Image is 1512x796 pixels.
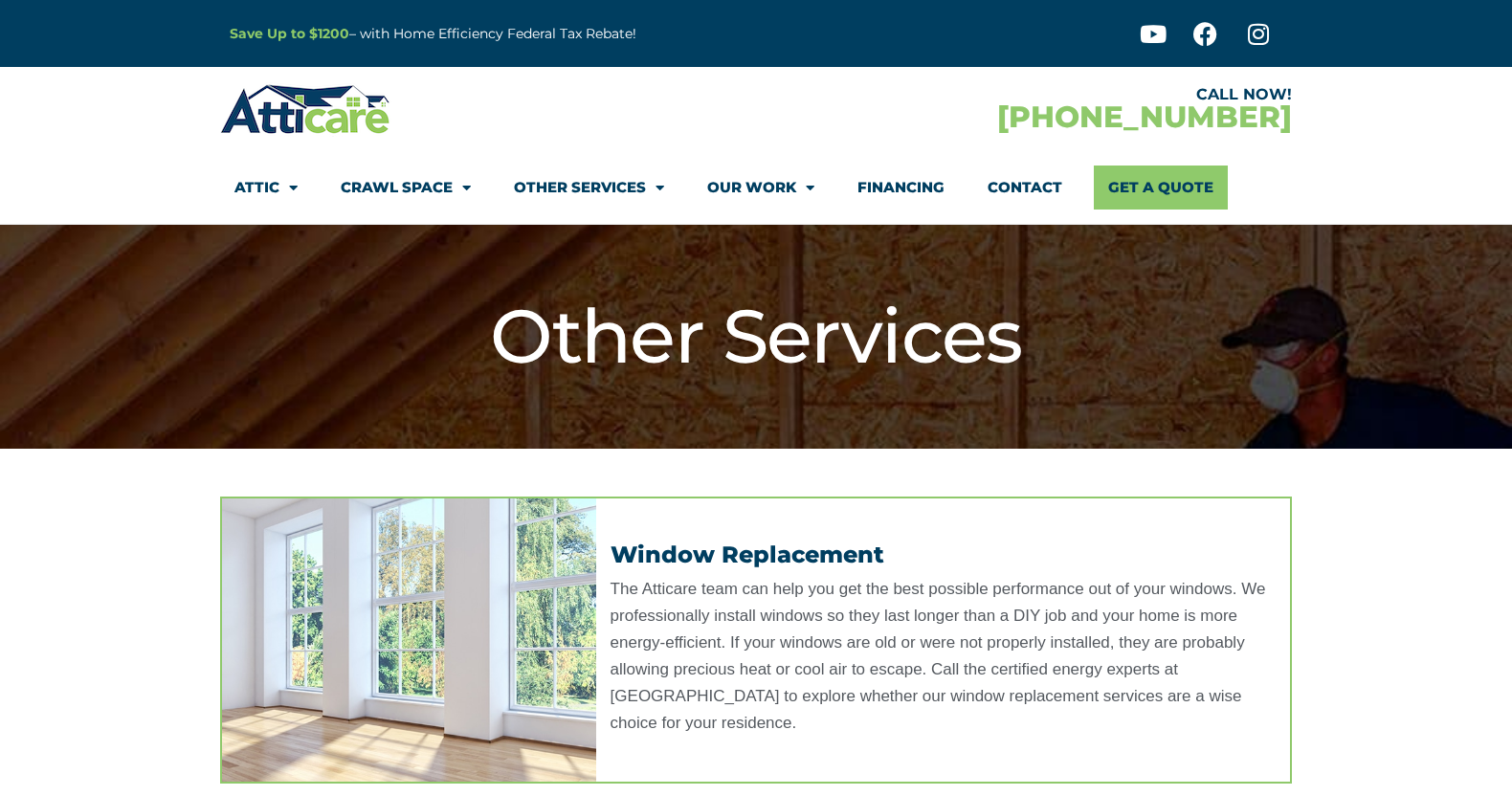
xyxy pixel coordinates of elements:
nav: Menu [234,166,1278,210]
a: Save Up to $1200 [230,25,349,42]
a: Attic [234,166,298,210]
a: Crawl Space [341,166,471,210]
a: Other Services [514,166,664,210]
p: – with Home Efficiency Federal Tax Rebate! [230,23,850,45]
h1: Other Services [230,292,1282,382]
a: Contact [988,166,1062,210]
a: Financing [857,166,945,210]
a: Window Replacement [611,541,884,568]
a: Our Work [707,166,814,210]
span: The Atticare team can help you get the best possible performance out of your windows. We professi... [611,580,1266,732]
a: Get A Quote [1094,166,1228,210]
div: CALL NOW! [756,87,1292,102]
